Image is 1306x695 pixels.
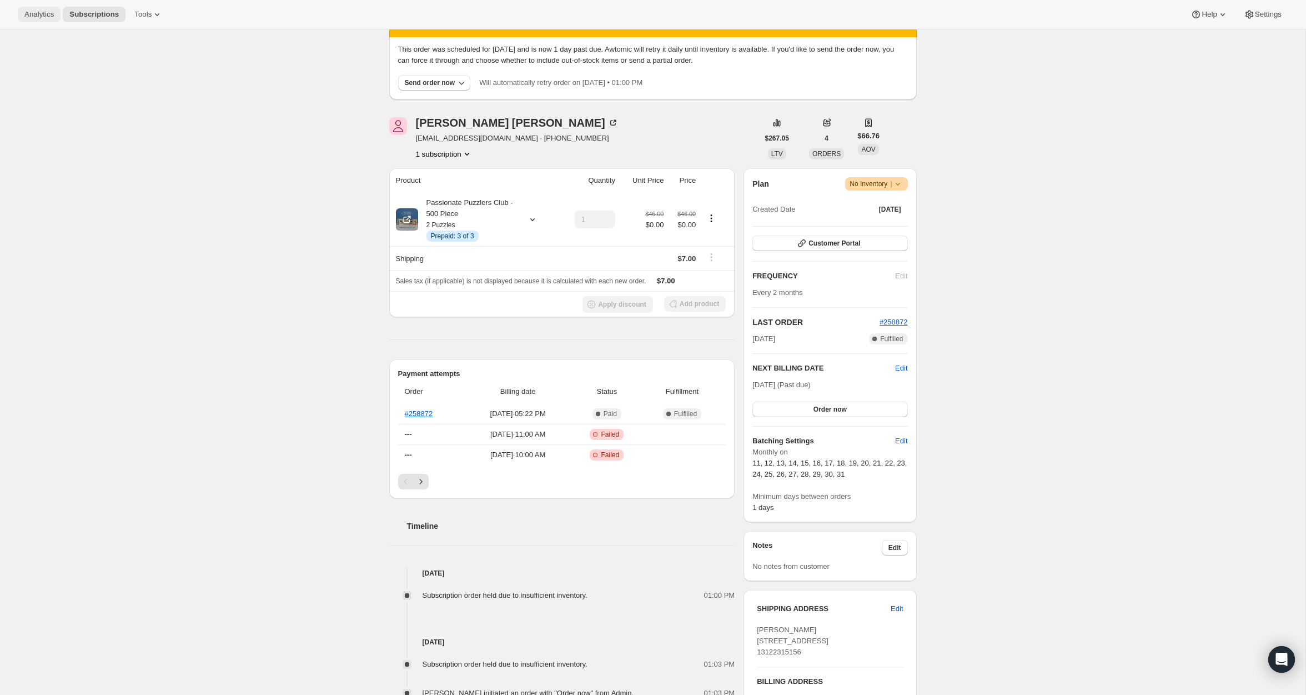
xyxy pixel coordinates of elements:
[752,288,802,297] span: Every 2 months
[398,474,726,489] nav: Pagination
[18,7,61,22] button: Analytics
[674,409,697,418] span: Fulfilled
[702,212,720,224] button: Product actions
[704,590,735,601] span: 01:00 PM
[24,10,54,19] span: Analytics
[389,568,735,579] h4: [DATE]
[812,150,841,158] span: ORDERS
[416,148,473,159] button: Product actions
[389,246,559,271] th: Shipping
[752,447,907,458] span: Monthly on
[752,436,895,447] h6: Batching Settings
[467,429,568,440] span: [DATE] · 11:00 AM
[426,221,455,229] small: 2 Puzzles
[398,75,471,91] button: Send order now
[405,451,412,459] span: ---
[818,131,835,146] button: 4
[396,277,646,285] span: Sales tax (if applicable) is not displayed because it is calculated with each new order.
[757,603,891,614] h3: SHIPPING ADDRESS
[752,381,811,389] span: [DATE] (Past due)
[604,409,617,418] span: Paid
[890,179,892,188] span: |
[752,204,795,215] span: Created Date
[398,379,464,404] th: Order
[1268,646,1295,673] div: Open Intercom Messenger
[467,408,568,419] span: [DATE] · 05:22 PM
[752,363,895,374] h2: NEXT BILLING DATE
[601,430,619,439] span: Failed
[704,659,735,670] span: 01:03 PM
[619,168,667,193] th: Unit Price
[1255,10,1282,19] span: Settings
[128,7,169,22] button: Tools
[884,600,910,618] button: Edit
[405,409,433,418] a: #258872
[479,77,642,88] p: Will automatically retry order on [DATE] • 01:00 PM
[418,197,518,242] div: Passionate Puzzlers Club - 500 Piece
[431,232,474,241] span: Prepaid: 3 of 3
[645,219,664,231] span: $0.00
[645,386,719,397] span: Fulfillment
[765,134,789,143] span: $267.05
[702,251,720,263] button: Shipping actions
[771,150,783,158] span: LTV
[752,271,895,282] h2: FREQUENCY
[398,44,908,66] p: This order was scheduled for [DATE] and is now 1 day past due. Awtomic will retry it daily until ...
[752,562,830,571] span: No notes from customer
[678,254,696,263] span: $7.00
[752,540,882,556] h3: Notes
[423,591,587,599] span: Subscription order held due to insufficient inventory.
[396,208,418,231] img: product img
[63,7,125,22] button: Subscriptions
[670,219,696,231] span: $0.00
[752,333,775,344] span: [DATE]
[69,10,119,19] span: Subscriptions
[601,451,619,459] span: Failed
[575,386,639,397] span: Status
[813,405,847,414] span: Order now
[857,131,880,142] span: $66.76
[423,660,587,668] span: Subscription order held due to insufficient inventory.
[757,626,828,656] span: [PERSON_NAME] [STREET_ADDRESS] 13122315156
[413,474,429,489] button: Next
[888,543,901,552] span: Edit
[752,503,773,512] span: 1 days
[872,202,908,217] button: [DATE]
[880,318,908,326] a: #258872
[880,334,903,343] span: Fulfilled
[880,317,908,328] button: #258872
[398,368,726,379] h2: Payment attempts
[895,436,907,447] span: Edit
[405,78,455,87] div: Send order now
[558,168,619,193] th: Quantity
[888,432,914,450] button: Edit
[752,459,907,478] span: 11, 12, 13, 14, 15, 16, 17, 18, 19, 20, 21, 22, 23, 24, 25, 26, 27, 28, 29, 30, 31
[416,133,619,144] span: [EMAIL_ADDRESS][DOMAIN_NAME] · [PHONE_NUMBER]
[645,211,664,217] small: $46.00
[757,676,903,687] h3: BILLING ADDRESS
[467,386,568,397] span: Billing date
[677,211,696,217] small: $46.00
[134,10,152,19] span: Tools
[407,521,735,532] h2: Timeline
[752,491,907,502] span: Minimum days between orders
[891,603,903,614] span: Edit
[657,277,675,285] span: $7.00
[808,239,860,248] span: Customer Portal
[416,117,619,128] div: [PERSON_NAME] [PERSON_NAME]
[825,134,828,143] span: 4
[861,146,875,153] span: AOV
[405,430,412,438] span: ---
[389,168,559,193] th: Product
[850,178,903,189] span: No Inventory
[752,402,907,417] button: Order now
[882,540,908,556] button: Edit
[752,236,907,251] button: Customer Portal
[895,363,907,374] button: Edit
[1237,7,1288,22] button: Settings
[467,449,568,461] span: [DATE] · 10:00 AM
[1184,7,1234,22] button: Help
[759,131,796,146] button: $267.05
